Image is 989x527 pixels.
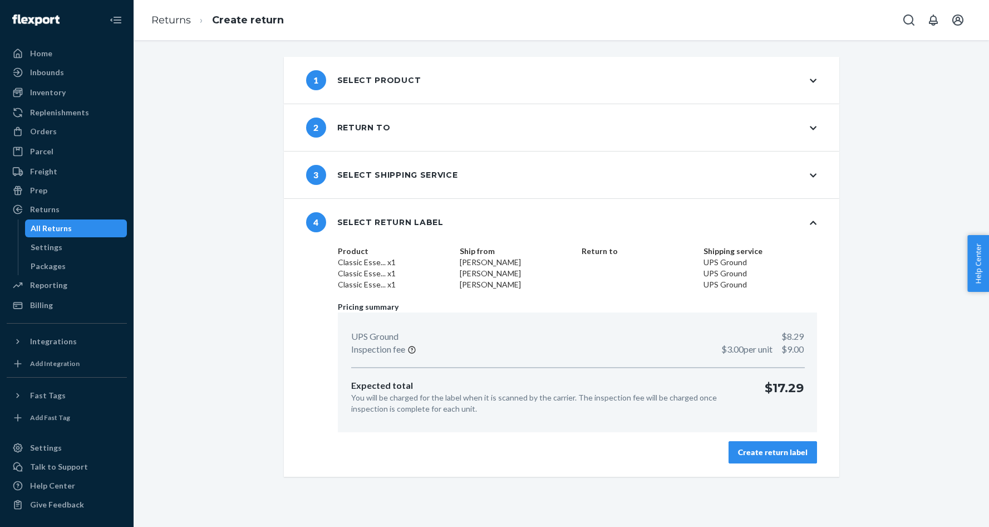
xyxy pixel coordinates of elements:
a: Create return [212,14,284,26]
a: Freight [7,163,127,180]
p: Expected total [351,379,746,392]
a: Billing [7,296,127,314]
dd: [PERSON_NAME] [460,257,573,268]
a: All Returns [25,219,127,237]
div: Orders [30,126,57,137]
a: Settings [25,238,127,256]
dd: Classic Esse... x1 [338,257,451,268]
dt: Return to [582,246,695,257]
div: Add Fast Tag [30,413,70,422]
button: Fast Tags [7,387,127,404]
div: Create return label [738,447,808,458]
dd: UPS Ground [703,279,816,290]
dd: Classic Esse... x1 [338,268,451,279]
div: Select return label [306,212,444,232]
span: 4 [306,212,326,232]
dt: Ship from [460,246,573,257]
div: Home [30,48,52,59]
div: Add Integration [30,359,80,368]
span: 1 [306,70,326,90]
div: All Returns [31,223,72,234]
div: Reporting [30,280,67,291]
a: Reporting [7,276,127,294]
p: $9.00 [721,343,804,356]
div: Parcel [30,146,53,157]
div: Packages [31,261,66,272]
button: Open account menu [947,9,969,31]
div: Returns [30,204,60,215]
a: Talk to Support [7,458,127,476]
a: Packages [25,257,127,275]
p: UPS Ground [351,330,398,343]
div: Select shipping service [306,165,458,185]
div: Prep [30,185,47,196]
button: Create return label [729,441,817,463]
a: Replenishments [7,104,127,121]
div: Settings [31,242,62,253]
a: Inventory [7,84,127,101]
dd: UPS Ground [703,268,816,279]
a: Orders [7,123,127,140]
button: Close Navigation [105,9,127,31]
span: 3 [306,165,326,185]
p: $8.29 [781,330,804,343]
dd: Classic Esse... x1 [338,279,451,290]
div: Fast Tags [30,390,66,401]
span: $3.00 per unit [721,344,772,354]
span: 2 [306,118,326,138]
div: Replenishments [30,107,89,118]
ol: breadcrumbs [142,4,293,37]
div: Integrations [30,336,77,347]
p: You will be charged for the label when it is scanned by the carrier. The inspection fee will be c... [351,392,746,414]
p: Pricing summary [338,301,816,313]
img: Flexport logo [12,14,60,26]
button: Open notifications [922,9,944,31]
div: Inbounds [30,67,64,78]
div: Freight [30,166,57,177]
a: Add Fast Tag [7,409,127,427]
a: Help Center [7,477,127,495]
button: Integrations [7,333,127,350]
a: Returns [151,14,191,26]
a: Returns [7,201,127,218]
a: Settings [7,439,127,457]
a: Parcel [7,143,127,160]
div: Select product [306,70,421,90]
a: Inbounds [7,64,127,81]
dd: [PERSON_NAME] [460,268,573,279]
a: Home [7,45,127,62]
button: Help Center [967,235,989,292]
div: Billing [30,300,53,311]
div: Inventory [30,87,66,98]
p: Inspection fee [351,343,405,356]
div: Settings [30,442,62,453]
div: Help Center [30,480,75,491]
dt: Product [338,246,451,257]
button: Open Search Box [898,9,920,31]
a: Add Integration [7,355,127,373]
button: Give Feedback [7,496,127,514]
div: Give Feedback [30,499,84,510]
dd: UPS Ground [703,257,816,268]
dt: Shipping service [703,246,816,257]
a: Prep [7,182,127,199]
div: Return to [306,118,391,138]
p: $17.29 [765,379,804,414]
dd: [PERSON_NAME] [460,279,573,290]
div: Talk to Support [30,461,88,472]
